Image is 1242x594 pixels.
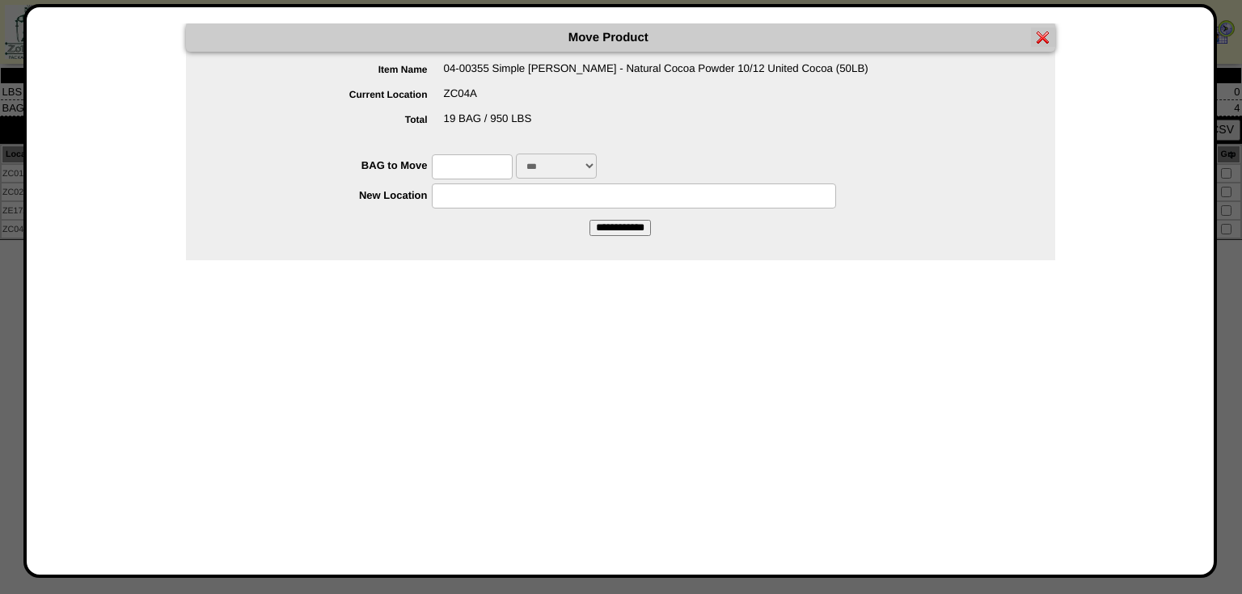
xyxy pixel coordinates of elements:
[218,112,1055,137] div: 19 BAG / 950 LBS
[218,87,1055,112] div: ZC04A
[218,64,444,75] label: Item Name
[218,114,444,125] label: Total
[1037,31,1050,44] img: error.gif
[218,62,1055,87] div: 04-00355 Simple [PERSON_NAME] - Natural Cocoa Powder 10/12 United Cocoa (50LB)
[186,23,1055,52] div: Move Product
[218,189,433,201] label: New Location
[218,89,444,100] label: Current Location
[218,159,433,171] label: BAG to Move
